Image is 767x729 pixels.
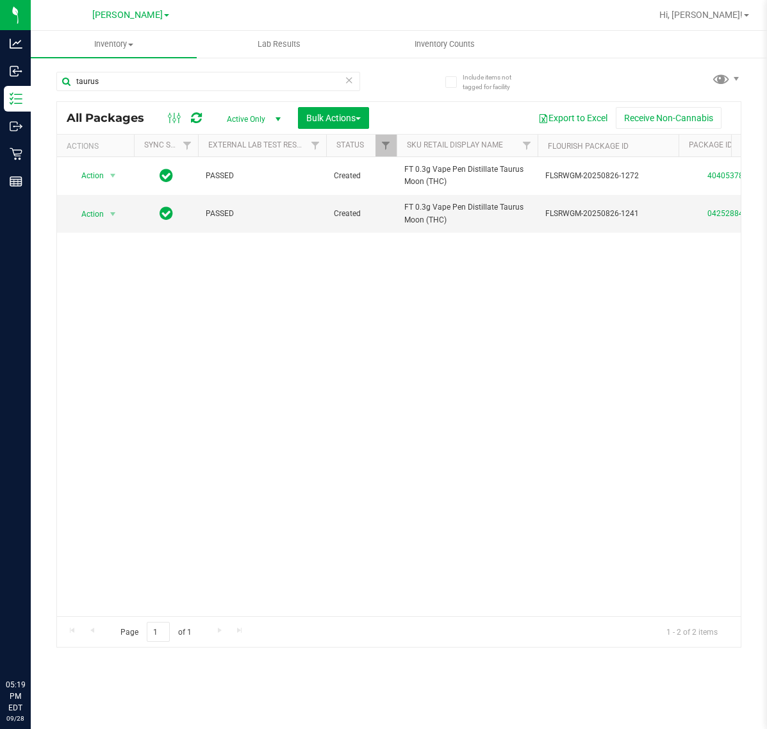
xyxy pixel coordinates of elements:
input: 1 [147,622,170,642]
a: Lab Results [197,31,363,58]
span: In Sync [160,167,173,185]
a: Filter [375,135,397,156]
iframe: Resource center [13,626,51,665]
a: Inventory [31,31,197,58]
inline-svg: Retail [10,147,22,160]
a: Sync Status [144,140,194,149]
span: Clear [345,72,354,88]
div: Actions [67,142,129,151]
inline-svg: Inbound [10,65,22,78]
a: SKU Retail Display Name [407,140,503,149]
button: Export to Excel [530,107,616,129]
span: Lab Results [240,38,318,50]
a: Package ID [689,140,732,149]
span: FT 0.3g Vape Pen Distillate Taurus Moon (THC) [404,201,530,226]
span: All Packages [67,111,157,125]
span: FLSRWGM-20250826-1241 [545,208,671,220]
span: FLSRWGM-20250826-1272 [545,170,671,182]
span: Created [334,170,389,182]
span: [PERSON_NAME] [92,10,163,21]
p: 05:19 PM EDT [6,679,25,714]
span: select [105,167,121,185]
a: Filter [305,135,326,156]
span: select [105,205,121,223]
input: Search Package ID, Item Name, SKU, Lot or Part Number... [56,72,360,91]
span: FT 0.3g Vape Pen Distillate Taurus Moon (THC) [404,163,530,188]
p: 09/28 [6,714,25,723]
a: Inventory Counts [362,31,528,58]
button: Receive Non-Cannabis [616,107,722,129]
span: Page of 1 [110,622,202,642]
button: Bulk Actions [298,107,369,129]
span: Hi, [PERSON_NAME]! [659,10,743,20]
inline-svg: Outbound [10,120,22,133]
inline-svg: Reports [10,175,22,188]
span: PASSED [206,170,318,182]
a: Status [336,140,364,149]
span: PASSED [206,208,318,220]
span: Bulk Actions [306,113,361,123]
span: Action [70,167,104,185]
span: Inventory [31,38,197,50]
a: Flourish Package ID [548,142,629,151]
span: 1 - 2 of 2 items [656,622,728,641]
a: Filter [177,135,198,156]
span: Include items not tagged for facility [463,72,527,92]
a: Filter [516,135,538,156]
span: Created [334,208,389,220]
inline-svg: Analytics [10,37,22,50]
iframe: Resource center unread badge [38,624,53,640]
span: In Sync [160,205,173,222]
span: Inventory Counts [397,38,492,50]
span: Action [70,205,104,223]
a: External Lab Test Result [208,140,309,149]
inline-svg: Inventory [10,92,22,105]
